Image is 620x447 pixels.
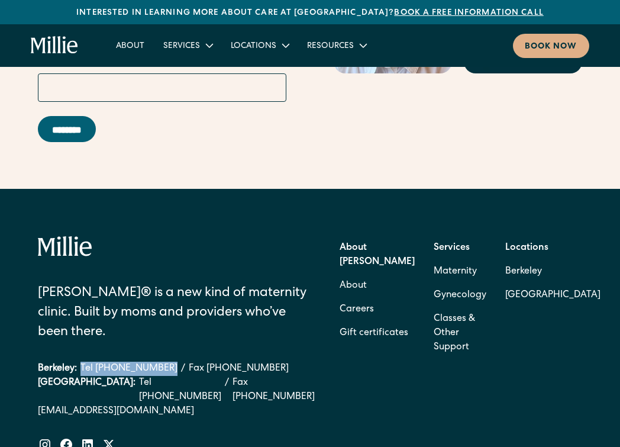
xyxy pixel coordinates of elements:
[163,40,200,53] div: Services
[505,284,600,307] a: [GEOGRAPHIC_DATA]
[181,362,185,376] div: /
[340,321,408,345] a: Gift certificates
[38,362,77,376] div: Berkeley:
[38,284,315,343] div: [PERSON_NAME]® is a new kind of maternity clinic. Built by moms and providers who’ve been there.
[225,376,229,404] div: /
[298,36,375,55] div: Resources
[38,376,135,404] div: [GEOGRAPHIC_DATA]:
[307,40,354,53] div: Resources
[434,243,470,253] strong: Services
[340,243,415,267] strong: About [PERSON_NAME]
[221,36,298,55] div: Locations
[231,40,276,53] div: Locations
[154,36,221,55] div: Services
[233,376,315,404] a: Fax [PHONE_NUMBER]
[434,260,477,284] a: Maternity
[513,34,589,58] a: Book now
[31,36,78,54] a: home
[340,274,367,298] a: About
[394,9,543,17] a: Book a free information call
[434,284,486,307] a: Gynecology
[80,362,177,376] a: Tel [PHONE_NUMBER]
[505,260,600,284] a: Berkeley
[434,307,486,359] a: Classes & Other Support
[340,298,374,321] a: Careers
[525,41,577,53] div: Book now
[38,404,315,419] a: [EMAIL_ADDRESS][DOMAIN_NAME]
[189,362,289,376] a: Fax [PHONE_NUMBER]
[106,36,154,55] a: About
[139,376,221,404] a: Tel [PHONE_NUMBER]
[505,243,548,253] strong: Locations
